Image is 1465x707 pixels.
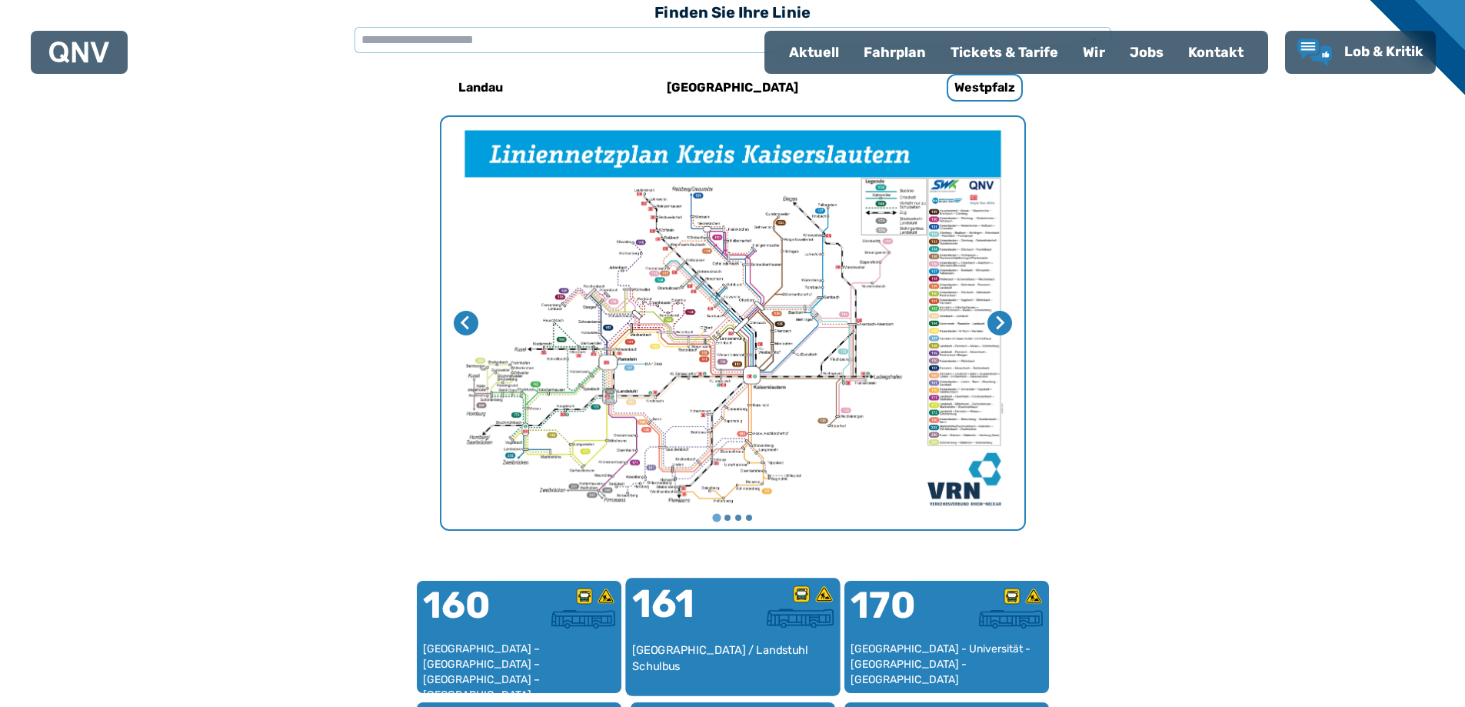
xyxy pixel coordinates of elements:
[979,610,1043,629] img: Überlandbus
[746,515,752,521] button: Gehe zu Seite 4
[423,587,519,642] div: 160
[712,514,721,522] button: Gehe zu Seite 1
[454,311,478,335] button: Letzte Seite
[661,75,804,100] h6: [GEOGRAPHIC_DATA]
[441,117,1024,529] img: Netzpläne Westpfalz Seite 1 von 4
[851,642,1043,687] div: [GEOGRAPHIC_DATA] - Universität - [GEOGRAPHIC_DATA] - [GEOGRAPHIC_DATA]
[631,642,834,689] div: [GEOGRAPHIC_DATA] / Landstuhl Schulbus
[1297,38,1423,66] a: Lob & Kritik
[1344,43,1423,60] span: Lob & Kritik
[1117,32,1176,72] a: Jobs
[441,117,1024,529] div: My Favorite Images
[1070,32,1117,72] a: Wir
[724,515,731,521] button: Gehe zu Seite 2
[777,32,851,72] a: Aktuell
[883,69,1087,106] a: Westpfalz
[49,37,109,68] a: QNV Logo
[551,610,615,629] img: Überlandbus
[441,512,1024,523] ul: Wählen Sie eine Seite zum Anzeigen
[631,69,835,106] a: [GEOGRAPHIC_DATA]
[441,117,1024,529] li: 1 von 4
[987,311,1012,335] button: Nächste Seite
[767,609,834,628] img: Überlandbus
[851,587,947,642] div: 170
[378,69,583,106] a: Landau
[735,515,741,521] button: Gehe zu Seite 3
[452,75,509,100] h6: Landau
[49,42,109,63] img: QNV Logo
[938,32,1070,72] a: Tickets & Tarife
[947,74,1023,102] h6: Westpfalz
[631,585,732,642] div: 161
[1176,32,1256,72] a: Kontakt
[851,32,938,72] a: Fahrplan
[423,642,615,687] div: [GEOGRAPHIC_DATA] – [GEOGRAPHIC_DATA] – [GEOGRAPHIC_DATA] – [GEOGRAPHIC_DATA] – [GEOGRAPHIC_DATA]...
